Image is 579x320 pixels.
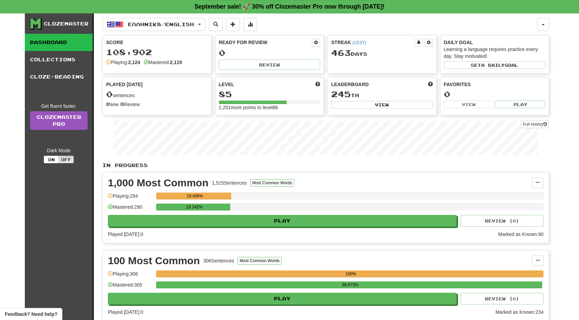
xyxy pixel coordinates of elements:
button: View [331,101,433,109]
div: 306 Sentences [203,257,234,264]
strong: 0 [106,102,109,107]
div: Marked as Known: 90 [498,231,544,238]
strong: 0 [121,102,124,107]
div: 1,251 more points to level 86 [219,104,321,111]
span: Level [219,81,234,88]
strong: 2,124 [128,60,140,65]
button: Search sentences [209,18,223,31]
div: 1,515 Sentences [212,179,247,186]
span: 245 [331,89,351,99]
span: Played [DATE]: 0 [108,309,143,315]
button: Ελληνικά/English [102,18,205,31]
a: (CEST) [352,40,366,45]
button: On [44,156,59,163]
span: 463 [331,48,351,58]
a: Dashboard [25,34,93,51]
button: Review [219,60,321,70]
div: Get fluent faster. [30,103,88,110]
div: 19.142% [158,204,230,210]
div: th [331,90,433,99]
div: Daily Goal [444,39,546,46]
div: sentences [106,90,208,99]
div: 100% [158,270,544,277]
button: Off [59,156,74,163]
button: Most Common Words [237,257,282,265]
div: Day s [331,49,433,58]
div: Learning a language requires practice every day. Stay motivated! [444,46,546,60]
a: Cloze-Reading [25,68,93,85]
strong: 2,119 [170,60,182,65]
div: Marked as Known: 234 [496,309,544,316]
div: Score [106,39,208,46]
div: 19.406% [158,193,231,199]
div: 108,902 [106,48,208,56]
div: Streak [331,39,415,46]
button: Play [108,293,457,304]
div: Favorites [444,81,546,88]
div: 85 [219,90,321,99]
div: 100 Most Common [108,256,200,266]
button: Full History [521,121,549,128]
span: 0 [106,89,113,99]
span: Played [DATE]: 0 [108,231,143,237]
span: Score more points to level up [315,81,320,88]
div: 1,000 Most Common [108,178,209,188]
span: Leaderboard [331,81,369,88]
div: Clozemaster [44,20,89,27]
button: Play [495,101,545,108]
button: More stats [243,18,257,31]
div: Mastered: 290 [108,204,153,215]
button: Review (0) [461,215,544,227]
div: Playing: 306 [108,270,153,282]
div: Playing: [106,59,140,66]
div: Mastered: 305 [108,281,153,293]
span: Ελληνικά / English [128,21,194,27]
div: Ready for Review [219,39,312,46]
a: ClozemasterPro [30,111,88,130]
span: This week in points, UTC [428,81,433,88]
div: 99.673% [158,281,542,288]
button: Seta dailygoal [444,61,546,69]
div: Dark Mode [30,147,88,154]
button: Play [108,215,457,227]
a: Collections [25,51,93,68]
span: Open feedback widget [5,311,57,318]
div: 0 [444,90,546,99]
button: View [444,101,494,108]
strong: September sale! 🚀 30% off Clozemaster Pro now through [DATE]! [194,3,385,10]
div: Mastered: [144,59,182,66]
button: Most Common Words [250,179,294,187]
span: a daily [481,63,505,68]
button: Add sentence to collection [226,18,240,31]
div: Playing: 294 [108,193,153,204]
button: Review (0) [461,293,544,304]
span: Played [DATE] [106,81,143,88]
p: In Progress [102,162,549,169]
div: New / Review [106,101,208,108]
div: 0 [219,49,321,57]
